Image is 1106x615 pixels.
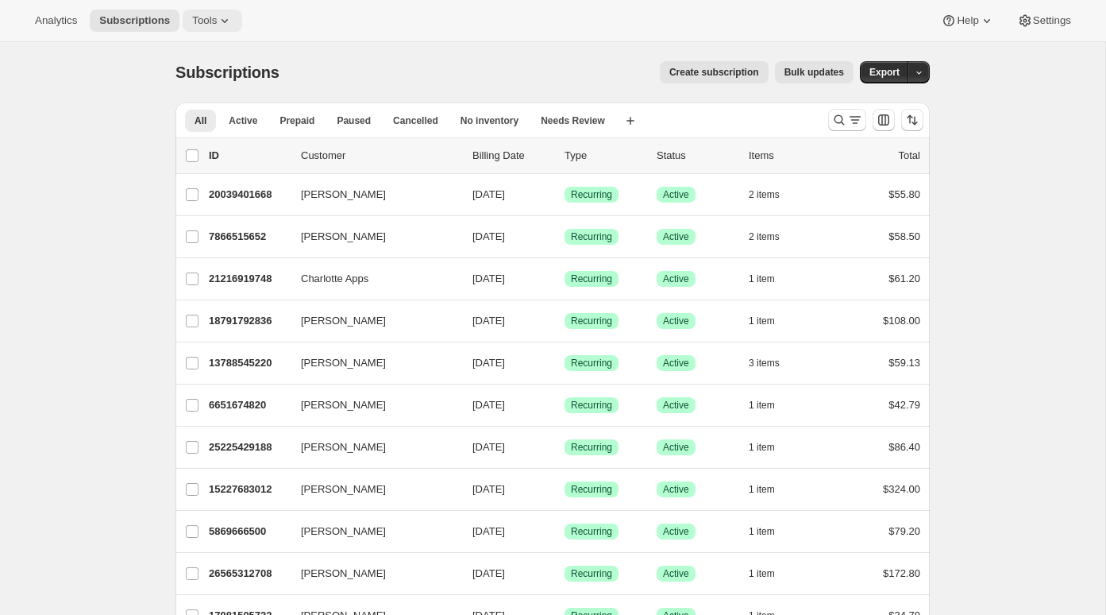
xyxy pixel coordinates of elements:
span: $55.80 [888,188,920,200]
span: 2 items [749,230,780,243]
button: 2 items [749,184,797,206]
p: 15227683012 [209,482,288,497]
p: Status [657,148,736,164]
span: [DATE] [472,273,505,284]
span: [PERSON_NAME] [301,482,386,497]
span: Prepaid [279,114,314,127]
button: Sort the results [901,109,923,131]
span: 2 items [749,188,780,201]
p: 25225429188 [209,439,288,455]
div: 15227683012[PERSON_NAME][DATE]SuccessRecurringSuccessActive1 item$324.00 [209,478,920,501]
span: Cancelled [393,114,438,127]
span: No inventory [461,114,518,127]
span: 3 items [749,357,780,369]
button: [PERSON_NAME] [291,519,450,544]
span: 1 item [749,441,775,454]
button: [PERSON_NAME] [291,435,450,460]
span: Active [663,567,689,580]
button: Charlotte Apps [291,266,450,292]
button: 2 items [749,226,797,248]
span: $58.50 [888,230,920,242]
button: Create subscription [660,61,769,83]
span: Recurring [571,399,612,412]
div: Items [749,148,828,164]
span: Needs Review [541,114,605,127]
p: 5869666500 [209,524,288,540]
p: Customer [301,148,460,164]
button: [PERSON_NAME] [291,561,450,586]
span: Active [663,230,689,243]
p: 20039401668 [209,187,288,203]
span: Recurring [571,315,612,327]
button: [PERSON_NAME] [291,350,450,376]
span: Recurring [571,567,612,580]
span: 1 item [749,483,775,496]
button: Settings [1008,10,1081,32]
span: 1 item [749,525,775,538]
span: [PERSON_NAME] [301,439,386,455]
button: Help [931,10,1004,32]
span: All [195,114,206,127]
p: Total [899,148,920,164]
span: Settings [1033,14,1071,27]
div: 25225429188[PERSON_NAME][DATE]SuccessRecurringSuccessActive1 item$86.40 [209,436,920,458]
p: 21216919748 [209,271,288,287]
button: [PERSON_NAME] [291,477,450,502]
button: Search and filter results [828,109,866,131]
span: [DATE] [472,525,505,537]
span: 1 item [749,567,775,580]
span: [PERSON_NAME] [301,566,386,582]
button: Analytics [25,10,87,32]
span: [DATE] [472,399,505,411]
span: $172.80 [883,567,920,579]
button: Create new view [618,110,643,132]
button: 1 item [749,478,792,501]
button: 1 item [749,520,792,543]
span: [DATE] [472,315,505,327]
span: [PERSON_NAME] [301,397,386,413]
span: Recurring [571,525,612,538]
span: $42.79 [888,399,920,411]
button: 3 items [749,352,797,374]
button: Tools [183,10,242,32]
span: Active [229,114,257,127]
div: Type [565,148,644,164]
p: 6651674820 [209,397,288,413]
span: $59.13 [888,357,920,369]
span: [DATE] [472,357,505,369]
span: Export [869,66,900,79]
span: Recurring [571,188,612,201]
button: Bulk updates [775,61,854,83]
div: 5869666500[PERSON_NAME][DATE]SuccessRecurringSuccessActive1 item$79.20 [209,520,920,543]
span: Recurring [571,483,612,496]
span: Paused [337,114,371,127]
span: Recurring [571,357,612,369]
span: [DATE] [472,567,505,579]
span: [PERSON_NAME] [301,355,386,371]
button: 1 item [749,310,792,332]
span: [DATE] [472,483,505,495]
div: 21216919748Charlotte Apps[DATE]SuccessRecurringSuccessActive1 item$61.20 [209,268,920,290]
button: Customize table column order and visibility [873,109,895,131]
span: $61.20 [888,273,920,284]
span: Active [663,399,689,412]
span: Active [663,525,689,538]
p: 18791792836 [209,313,288,329]
div: 26565312708[PERSON_NAME][DATE]SuccessRecurringSuccessActive1 item$172.80 [209,563,920,585]
p: 26565312708 [209,566,288,582]
p: 7866515652 [209,229,288,245]
button: [PERSON_NAME] [291,393,450,418]
button: [PERSON_NAME] [291,308,450,334]
span: Bulk updates [784,66,844,79]
span: Active [663,441,689,454]
span: [PERSON_NAME] [301,187,386,203]
button: 1 item [749,268,792,290]
span: Help [957,14,978,27]
span: Subscriptions [175,64,279,81]
span: Active [663,483,689,496]
span: [PERSON_NAME] [301,313,386,329]
span: Analytics [35,14,77,27]
button: 1 item [749,394,792,416]
span: $324.00 [883,483,920,495]
span: 1 item [749,399,775,412]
